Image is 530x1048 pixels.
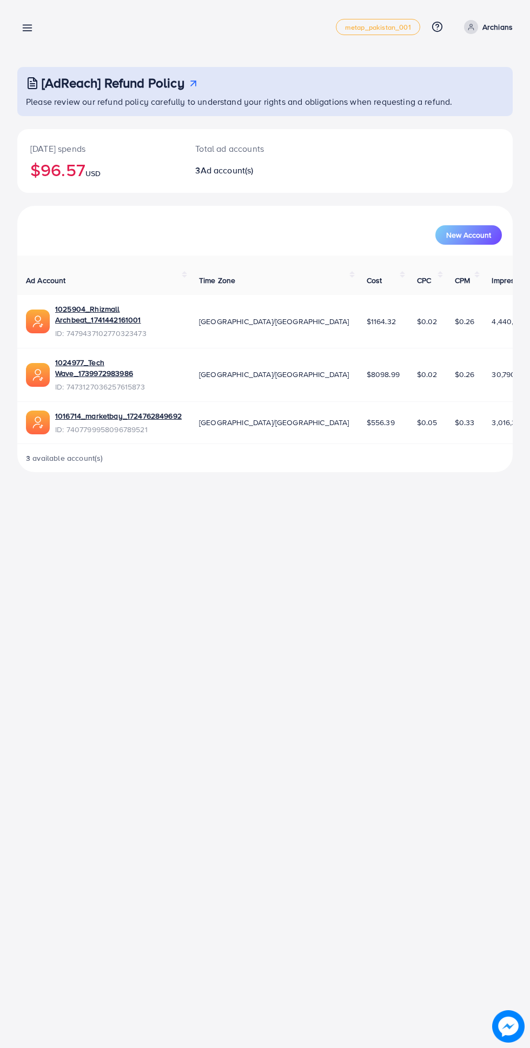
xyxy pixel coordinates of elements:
span: $1164.32 [367,316,396,327]
span: CPM [455,275,470,286]
p: [DATE] spends [30,142,169,155]
span: $0.05 [417,417,438,428]
span: CPC [417,275,431,286]
a: 1024977_Tech Wave_1739972983986 [55,357,182,379]
span: ID: 7473127036257615873 [55,381,182,392]
button: New Account [435,225,502,245]
img: ic-ads-acc.e4c84228.svg [26,411,50,434]
span: ID: 7407799958096789521 [55,424,182,435]
span: $0.02 [417,316,438,327]
span: USD [85,168,101,179]
span: Impression [492,275,529,286]
span: New Account [446,231,491,239]
a: Archians [460,20,513,34]
span: 3,016,372 [492,417,524,428]
p: Total ad accounts [195,142,293,155]
p: Please review our refund policy carefully to understand your rights and obligations when requesti... [26,95,506,108]
p: Archians [482,21,513,33]
span: 30,790,567 [492,369,530,380]
span: Ad account(s) [201,164,254,176]
img: ic-ads-acc.e4c84228.svg [26,363,50,387]
span: $0.02 [417,369,438,380]
span: Time Zone [199,275,235,286]
span: 4,440,452 [492,316,526,327]
span: 3 available account(s) [26,453,103,463]
h2: 3 [195,165,293,176]
a: metap_pakistan_001 [336,19,420,35]
span: $0.26 [455,316,475,327]
h3: [AdReach] Refund Policy [42,75,184,91]
span: $0.26 [455,369,475,380]
span: $0.33 [455,417,475,428]
span: ID: 7479437102770323473 [55,328,182,339]
span: [GEOGRAPHIC_DATA]/[GEOGRAPHIC_DATA] [199,316,349,327]
span: Ad Account [26,275,66,286]
span: $8098.99 [367,369,400,380]
span: Cost [367,275,382,286]
span: [GEOGRAPHIC_DATA]/[GEOGRAPHIC_DATA] [199,369,349,380]
img: ic-ads-acc.e4c84228.svg [26,310,50,333]
span: $556.39 [367,417,395,428]
span: metap_pakistan_001 [345,24,411,31]
span: [GEOGRAPHIC_DATA]/[GEOGRAPHIC_DATA] [199,417,349,428]
a: 1016714_marketbay_1724762849692 [55,411,182,421]
a: 1025904_Rhizmall Archbeat_1741442161001 [55,304,182,326]
h2: $96.57 [30,159,169,180]
img: image [492,1010,525,1043]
